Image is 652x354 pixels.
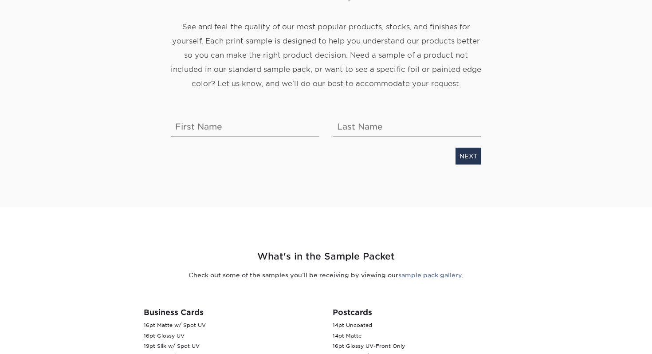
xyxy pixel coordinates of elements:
a: sample pack gallery [398,271,462,279]
a: NEXT [456,148,481,165]
span: See and feel the quality of our most popular products, stocks, and finishes for yourself. Each pr... [171,23,481,88]
h3: Business Cards [144,308,319,317]
h3: Postcards [333,308,508,317]
h2: What's in the Sample Packet [67,250,585,264]
p: Check out some of the samples you’ll be receiving by viewing our . [67,271,585,279]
